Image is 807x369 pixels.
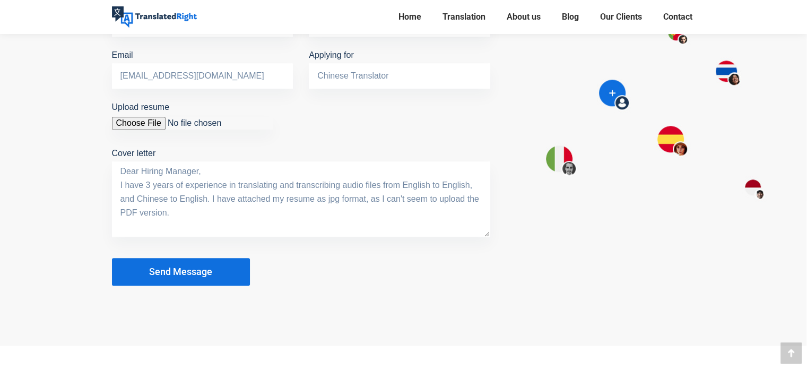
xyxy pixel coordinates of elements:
[112,63,293,89] input: Email
[395,10,424,24] a: Home
[112,102,273,127] label: Upload resume
[112,149,490,174] label: Cover letter
[660,10,696,24] a: Contact
[663,12,692,22] span: Contact
[442,12,485,22] span: Translation
[112,50,293,80] label: Email
[309,50,490,80] label: Applying for
[309,63,490,89] input: Applying for
[439,10,489,24] a: Translation
[398,12,421,22] span: Home
[112,6,197,28] img: Translated Right
[562,12,579,22] span: Blog
[559,10,582,24] a: Blog
[112,161,490,237] textarea: Cover letter
[597,10,645,24] a: Our Clients
[504,10,544,24] a: About us
[112,258,250,286] button: Send Message
[149,267,212,277] span: Send Message
[507,12,541,22] span: About us
[600,12,642,22] span: Our Clients
[112,117,273,130] input: Upload resume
